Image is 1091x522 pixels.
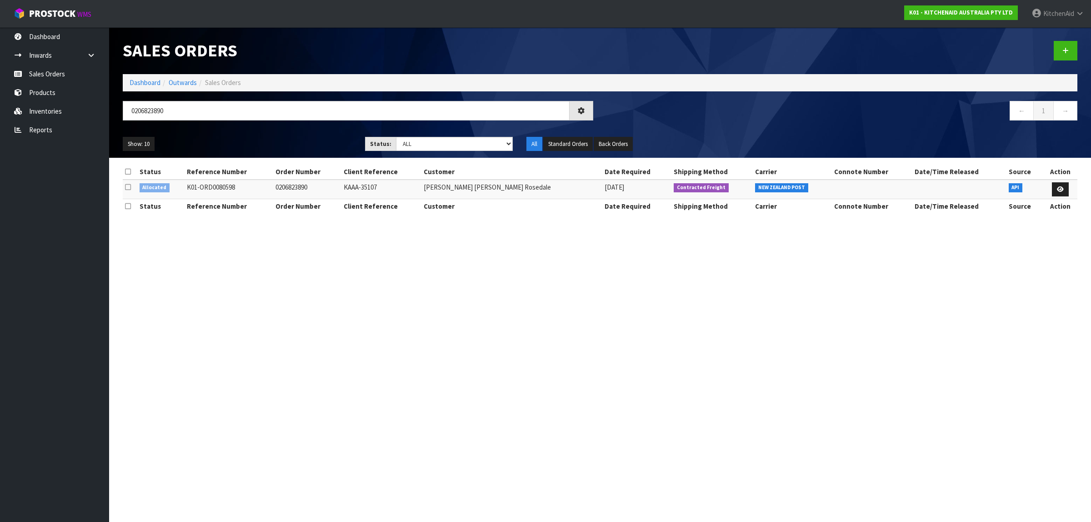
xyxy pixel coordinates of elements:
span: [DATE] [605,183,624,191]
th: Reference Number [185,165,273,179]
th: Reference Number [185,199,273,214]
th: Shipping Method [671,199,753,214]
th: Order Number [273,165,341,179]
th: Action [1043,199,1078,214]
small: WMS [77,10,91,19]
img: cube-alt.png [14,8,25,19]
button: Show: 10 [123,137,155,151]
td: KAAA-35107 [341,180,422,199]
th: Client Reference [341,165,422,179]
strong: K01 - KITCHENAID AUSTRALIA PTY LTD [909,9,1013,16]
th: Client Reference [341,199,422,214]
th: Status [137,199,185,214]
td: K01-ORD0080598 [185,180,273,199]
a: Outwards [169,78,197,87]
th: Date Required [602,199,671,214]
a: 1 [1033,101,1054,120]
a: Dashboard [130,78,160,87]
th: Customer [421,199,602,214]
th: Status [137,165,185,179]
th: Date/Time Released [912,165,1006,179]
td: 0206823890 [273,180,341,199]
span: Sales Orders [205,78,241,87]
strong: Status: [370,140,391,148]
th: Date/Time Released [912,199,1006,214]
button: Standard Orders [543,137,593,151]
nav: Page navigation [607,101,1077,123]
button: Back Orders [594,137,633,151]
span: Contracted Freight [674,183,729,192]
a: ← [1010,101,1034,120]
th: Customer [421,165,602,179]
h1: Sales Orders [123,41,593,60]
span: API [1009,183,1023,192]
th: Connote Number [832,199,912,214]
span: Allocated [140,183,170,192]
span: ProStock [29,8,75,20]
th: Source [1006,165,1043,179]
th: Action [1043,165,1078,179]
th: Source [1006,199,1043,214]
button: All [526,137,542,151]
th: Carrier [753,165,831,179]
th: Carrier [753,199,831,214]
span: KitchenAid [1043,9,1074,18]
th: Order Number [273,199,341,214]
th: Shipping Method [671,165,753,179]
td: [PERSON_NAME] [PERSON_NAME] Rosedale [421,180,602,199]
a: → [1053,101,1077,120]
input: Search sales orders [123,101,570,120]
th: Date Required [602,165,671,179]
th: Connote Number [832,165,912,179]
span: NEW ZEALAND POST [755,183,808,192]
